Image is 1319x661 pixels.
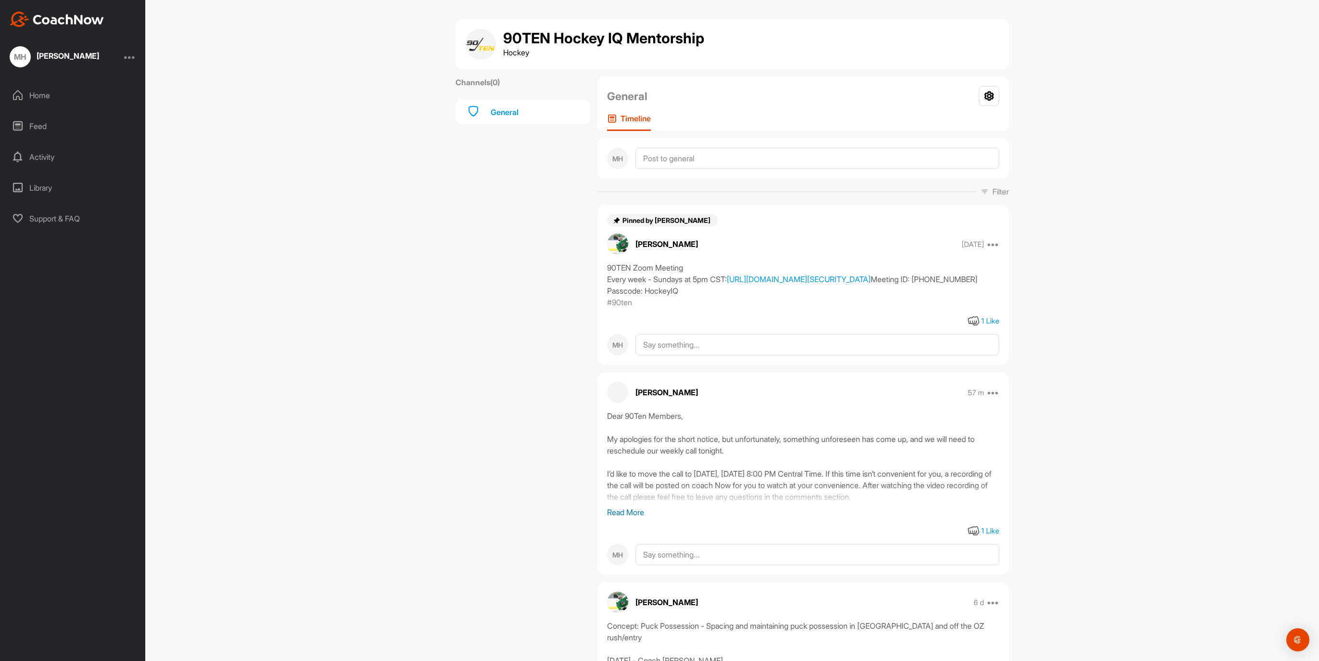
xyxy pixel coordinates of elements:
div: 90TEN Zoom Meeting Every week - Sundays at 5pm CST: Meeting ID: [PHONE_NUMBER] Passcode: HockeyIQ [607,262,999,297]
p: #90ten [607,297,632,308]
p: Timeline [621,114,651,123]
span: Pinned by [PERSON_NAME] [622,216,712,224]
div: MH [607,544,628,565]
div: Dear 90Ten Members, My apologies for the short notice, but unfortunately, something unforeseen ha... [607,410,999,506]
div: Library [5,176,141,200]
div: [PERSON_NAME] [37,52,99,60]
p: 57 m [968,388,984,398]
h2: General [607,88,647,104]
img: CoachNow [10,12,104,27]
div: Home [5,83,141,107]
img: avatar [607,592,628,613]
div: 1 Like [981,316,999,327]
img: pin [613,217,621,224]
p: [PERSON_NAME] [635,596,698,608]
p: [DATE] [962,240,984,249]
p: Filter [992,186,1009,197]
div: 1 Like [981,526,999,537]
h1: 90TEN Hockey IQ Mentorship [503,30,704,47]
div: MH [607,148,628,169]
label: Channels ( 0 ) [456,77,500,88]
p: [PERSON_NAME] [635,238,698,250]
p: Read More [607,506,999,518]
div: MH [10,46,31,67]
div: Support & FAQ [5,207,141,231]
div: Open Intercom Messenger [1286,628,1309,651]
img: avatar [607,233,628,255]
p: Hockey [503,47,704,58]
div: General [491,106,519,118]
div: Activity [5,145,141,169]
div: Feed [5,114,141,138]
img: group [465,29,496,60]
p: [PERSON_NAME] [635,387,698,398]
a: [URL][DOMAIN_NAME][SECURITY_DATA] [727,274,871,284]
div: MH [607,334,628,355]
p: 6 d [974,598,984,608]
